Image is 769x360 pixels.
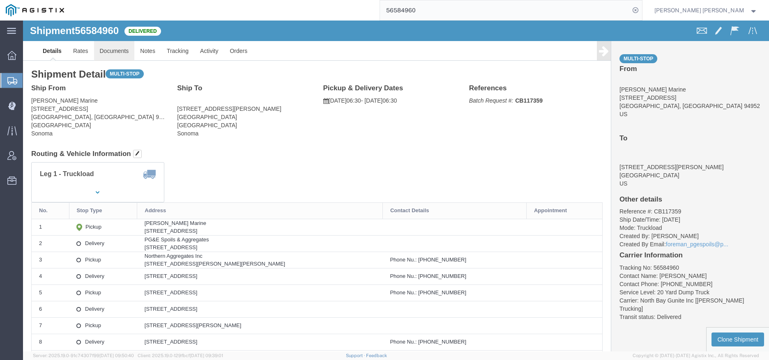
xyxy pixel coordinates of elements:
[654,6,744,15] span: Kayte Bray Dogali
[99,353,134,358] span: [DATE] 09:50:40
[654,5,757,15] button: [PERSON_NAME] [PERSON_NAME]
[190,353,223,358] span: [DATE] 09:39:01
[380,0,630,20] input: Search for shipment number, reference number
[346,353,366,358] a: Support
[33,353,134,358] span: Server: 2025.19.0-91c74307f99
[6,4,64,16] img: logo
[633,352,759,359] span: Copyright © [DATE]-[DATE] Agistix Inc., All Rights Reserved
[23,21,769,351] iframe: FS Legacy Container
[366,353,387,358] a: Feedback
[138,353,223,358] span: Client: 2025.19.0-129fbcf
